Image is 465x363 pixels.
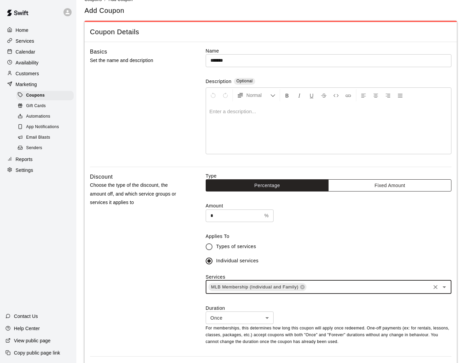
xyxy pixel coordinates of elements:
h5: Add Coupon [85,6,124,15]
button: Formatting Options [234,89,278,101]
a: Settings [5,165,71,175]
a: Availability [5,58,71,68]
span: Gift Cards [26,103,46,109]
span: Coupon Details [90,27,451,37]
p: Customers [16,70,39,77]
p: Copy public page link [14,349,60,356]
label: Applies To [206,233,451,240]
a: Marketing [5,79,71,89]
button: Redo [220,89,231,101]
label: Type [206,173,451,179]
p: Home [16,27,29,34]
span: Types of services [216,243,256,250]
button: Open [440,282,449,292]
button: Percentage [206,179,329,192]
button: Insert Code [330,89,342,101]
button: Fixed Amount [328,179,451,192]
a: Automations [16,112,76,122]
label: Duration [206,305,451,311]
a: Gift Cards [16,101,76,111]
p: % [264,212,269,219]
div: Gift Cards [16,101,74,111]
span: Automations [26,113,50,120]
p: View public page [14,337,51,344]
a: Services [5,36,71,46]
p: Help Center [14,325,40,332]
button: Center Align [370,89,382,101]
span: Individual services [216,257,259,264]
div: MLB Membership (Individual and Family) [208,283,307,291]
span: Normal [246,92,270,99]
a: Customers [5,68,71,79]
div: Once [206,311,274,324]
div: Senders [16,143,74,153]
span: MLB Membership (Individual and Family) [208,284,301,290]
label: Services [206,274,225,280]
p: For memberships, this determines how long this coupon will apply once redeemed. One-off payments ... [206,325,451,345]
div: Email Blasts [16,133,74,142]
button: Undo [207,89,219,101]
button: Right Align [382,89,394,101]
a: Reports [5,154,71,164]
a: Coupons [16,90,76,101]
p: Calendar [16,48,35,55]
a: Senders [16,143,76,154]
div: Automations [16,112,74,121]
p: Set the name and description [90,56,184,65]
a: App Notifications [16,122,76,133]
span: Senders [26,145,42,152]
p: Contact Us [14,313,38,320]
a: Home [5,25,71,35]
a: Email Blasts [16,133,76,143]
h6: Discount [90,173,113,181]
span: Coupons [26,92,45,99]
button: Justify Align [394,89,406,101]
div: Coupons [16,91,74,100]
label: Description [206,78,231,86]
p: Marketing [16,81,37,88]
span: Optional [237,79,253,83]
button: Format Italics [294,89,305,101]
label: Amount [206,202,451,209]
button: Format Strikethrough [318,89,330,101]
div: App Notifications [16,122,74,132]
p: Reports [16,156,33,163]
button: Format Bold [281,89,293,101]
p: Services [16,38,34,44]
span: Email Blasts [26,134,50,141]
h6: Basics [90,47,107,56]
a: Calendar [5,47,71,57]
p: Settings [16,167,33,174]
span: App Notifications [26,124,59,130]
button: Clear [431,282,440,292]
p: Availability [16,59,39,66]
button: Format Underline [306,89,317,101]
p: Choose the type of the discount, the amount off, and which service groups or services it applies to [90,181,184,207]
button: Left Align [358,89,369,101]
button: Insert Link [342,89,354,101]
label: Name [206,47,451,54]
